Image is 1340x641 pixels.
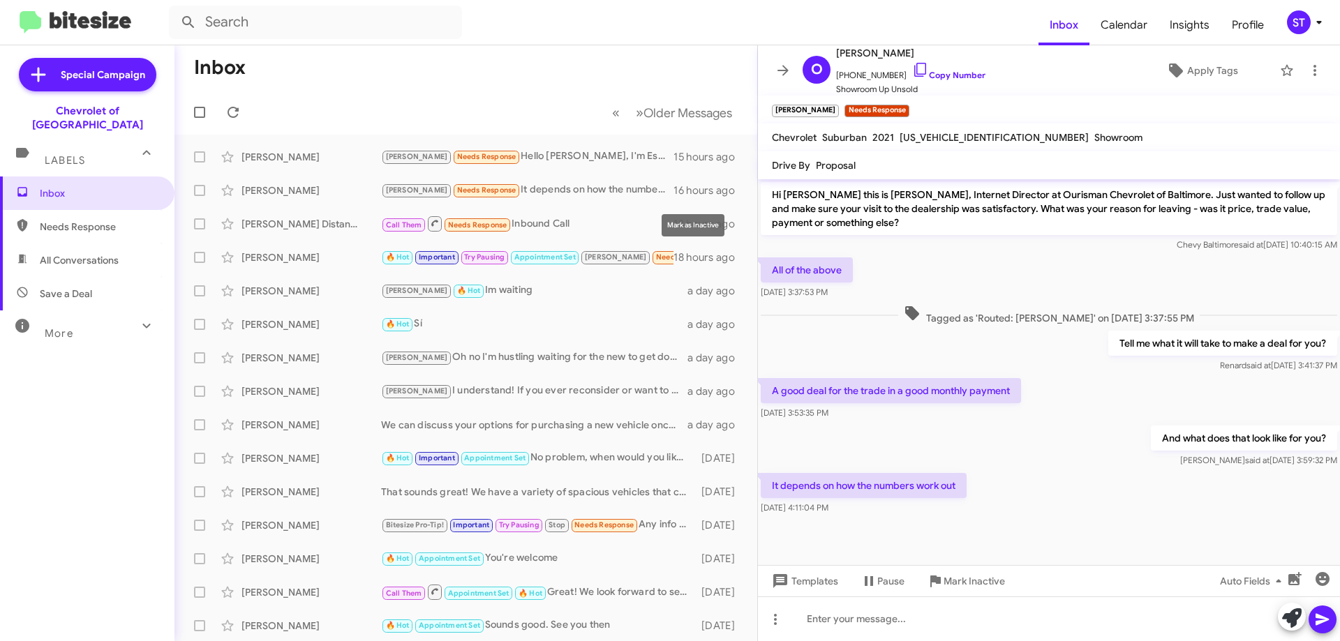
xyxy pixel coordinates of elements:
span: More [45,327,73,340]
span: 🔥 Hot [386,252,410,262]
button: ST [1275,10,1325,34]
span: Renard [DATE] 3:41:37 PM [1220,360,1337,370]
div: [PERSON_NAME] [241,585,381,599]
div: No problem, when would you like to reschedule? [381,450,694,466]
div: 18 hours ago [673,250,746,264]
span: Special Campaign [61,68,145,82]
div: It depends on how the numbers work out [381,182,673,198]
span: [DATE] 4:11:04 PM [761,502,828,513]
span: Drive By [772,159,810,172]
div: a day ago [687,351,746,365]
a: Profile [1221,5,1275,45]
div: a day ago [687,384,746,398]
span: Important [419,252,455,262]
div: Im waiting [381,282,687,299]
span: Call Them [386,589,422,598]
span: [PERSON_NAME] [DATE] 3:59:32 PM [1180,455,1337,465]
a: Special Campaign [19,58,156,91]
span: 🔥 Hot [386,621,410,630]
span: Labels [45,154,85,167]
span: [PERSON_NAME] [836,45,985,61]
div: 16 hours ago [673,183,746,197]
div: [PERSON_NAME] [241,418,381,432]
span: Calendar [1089,5,1159,45]
input: Search [169,6,462,39]
span: 🔥 Hot [457,286,481,295]
a: Inbox [1038,5,1089,45]
span: said at [1245,455,1270,465]
div: Great! We look forward to seeing you [DATE] [381,583,694,601]
div: a day ago [687,317,746,331]
span: Templates [769,568,838,594]
div: [PERSON_NAME] [241,518,381,532]
span: Important [453,520,489,529]
span: Pause [877,568,904,594]
div: [PERSON_NAME] [241,451,381,465]
h1: Inbox [194,56,246,79]
span: [PERSON_NAME] [386,353,448,362]
span: Older Messages [643,105,732,121]
div: [DATE] [694,485,746,499]
span: Appointment Set [419,621,480,630]
span: Showroom Up Unsold [836,82,985,96]
span: Suburban [822,131,867,144]
span: O [811,59,823,81]
span: said at [1246,360,1271,370]
div: [PERSON_NAME] [241,485,381,499]
span: Bitesize Pro-Tip! [386,520,444,529]
div: [PERSON_NAME] [241,317,381,331]
span: 🔥 Hot [519,589,542,598]
div: ST [1287,10,1311,34]
div: Sounds good. See you then [381,617,694,633]
span: Important [419,453,455,462]
button: Auto Fields [1209,568,1298,594]
button: Previous [604,98,628,127]
div: Any info on the [PERSON_NAME] society? [381,517,694,533]
button: Templates [758,568,849,594]
p: Tell me what it will take to make a deal for you? [1108,331,1337,356]
span: Needs Response [574,520,634,529]
span: Needs Response [457,186,516,195]
div: a day ago [687,418,746,432]
a: Insights [1159,5,1221,45]
button: Mark Inactive [916,568,1016,594]
span: Appointment Set [514,252,576,262]
span: Inbox [40,186,158,200]
div: I understand! If you ever reconsider or want to explore options, feel free to reach out. We’d be ... [381,383,687,399]
span: Auto Fields [1220,568,1287,594]
p: A good deal for the trade in a good monthly payment [761,378,1021,403]
div: [PERSON_NAME] [241,384,381,398]
span: Needs Response [656,252,715,262]
span: » [636,104,643,121]
span: Needs Response [457,152,516,161]
div: You're welcome [381,550,694,566]
span: Showroom [1094,131,1142,144]
p: It depends on how the numbers work out [761,473,967,498]
div: [PERSON_NAME] [241,250,381,264]
div: [PERSON_NAME] [241,619,381,633]
span: Call Them [386,220,422,229]
span: [PERSON_NAME] [386,386,448,395]
span: 🔥 Hot [386,453,410,462]
span: [PERSON_NAME] [386,286,448,295]
div: [DATE] [694,585,746,599]
small: Needs Response [844,105,909,117]
div: [DATE] [694,518,746,532]
div: [PERSON_NAME] [241,351,381,365]
div: [DATE] [694,451,746,465]
span: Try Pausing [499,520,539,529]
span: [PERSON_NAME] [386,152,448,161]
span: Needs Response [40,220,158,234]
a: Copy Number [912,70,985,80]
span: Apply Tags [1187,58,1238,83]
div: That sounds great! We have a variety of spacious vehicles that could fit your family's needs. Whe... [381,485,694,499]
div: Sí [381,316,687,332]
span: Chevrolet [772,131,817,144]
p: And what does that look like for you? [1151,425,1337,451]
span: Stop [549,520,565,529]
div: Inbound Call [381,215,673,232]
div: [PERSON_NAME] [241,183,381,197]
